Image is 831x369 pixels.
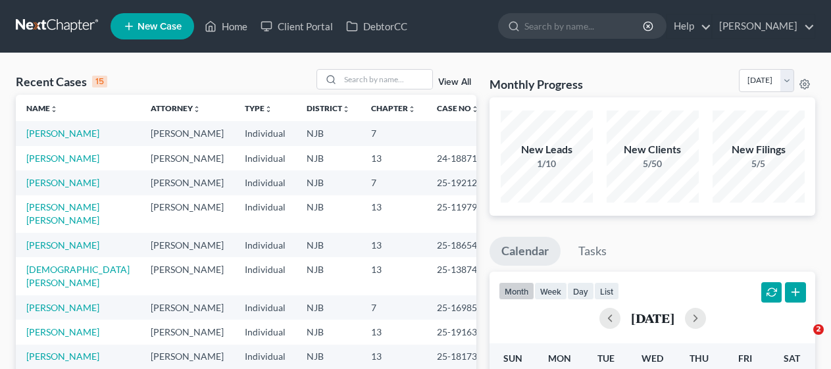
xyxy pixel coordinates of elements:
[713,14,815,38] a: [PERSON_NAME]
[713,157,805,170] div: 5/5
[607,157,699,170] div: 5/50
[471,105,479,113] i: unfold_more
[567,282,594,300] button: day
[16,74,107,89] div: Recent Cases
[426,257,490,295] td: 25-13874
[296,146,361,170] td: NJB
[501,142,593,157] div: New Leads
[254,14,340,38] a: Client Portal
[786,324,818,356] iframe: Intercom live chat
[296,121,361,145] td: NJB
[234,170,296,195] td: Individual
[342,105,350,113] i: unfold_more
[234,345,296,369] td: Individual
[140,195,234,233] td: [PERSON_NAME]
[503,353,522,364] span: Sun
[140,320,234,344] td: [PERSON_NAME]
[193,105,201,113] i: unfold_more
[738,353,752,364] span: Fri
[813,324,824,335] span: 2
[140,121,234,145] td: [PERSON_NAME]
[296,170,361,195] td: NJB
[234,146,296,170] td: Individual
[234,195,296,233] td: Individual
[245,103,272,113] a: Typeunfold_more
[361,195,426,233] td: 13
[597,353,615,364] span: Tue
[784,353,800,364] span: Sat
[234,257,296,295] td: Individual
[140,170,234,195] td: [PERSON_NAME]
[426,233,490,257] td: 25-18654
[361,233,426,257] td: 13
[198,14,254,38] a: Home
[26,264,130,288] a: [DEMOGRAPHIC_DATA][PERSON_NAME]
[140,146,234,170] td: [PERSON_NAME]
[234,320,296,344] td: Individual
[340,70,432,89] input: Search by name...
[426,295,490,320] td: 25-16985
[438,78,471,87] a: View All
[26,351,99,362] a: [PERSON_NAME]
[234,121,296,145] td: Individual
[26,153,99,164] a: [PERSON_NAME]
[140,257,234,295] td: [PERSON_NAME]
[534,282,567,300] button: week
[499,282,534,300] button: month
[138,22,182,32] span: New Case
[26,103,58,113] a: Nameunfold_more
[296,295,361,320] td: NJB
[296,345,361,369] td: NJB
[307,103,350,113] a: Districtunfold_more
[501,157,593,170] div: 1/10
[340,14,414,38] a: DebtorCC
[524,14,645,38] input: Search by name...
[426,170,490,195] td: 25-19212
[361,345,426,369] td: 13
[408,105,416,113] i: unfold_more
[642,353,663,364] span: Wed
[264,105,272,113] i: unfold_more
[140,233,234,257] td: [PERSON_NAME]
[490,76,583,92] h3: Monthly Progress
[426,146,490,170] td: 24-18871
[631,311,674,325] h2: [DATE]
[296,257,361,295] td: NJB
[437,103,479,113] a: Case Nounfold_more
[296,195,361,233] td: NJB
[50,105,58,113] i: unfold_more
[361,121,426,145] td: 7
[548,353,571,364] span: Mon
[296,320,361,344] td: NJB
[426,195,490,233] td: 25-11979
[690,353,709,364] span: Thu
[426,345,490,369] td: 25-18173
[607,142,699,157] div: New Clients
[361,146,426,170] td: 13
[234,233,296,257] td: Individual
[140,345,234,369] td: [PERSON_NAME]
[667,14,711,38] a: Help
[361,170,426,195] td: 7
[26,201,99,226] a: [PERSON_NAME] [PERSON_NAME]
[26,177,99,188] a: [PERSON_NAME]
[361,257,426,295] td: 13
[713,142,805,157] div: New Filings
[567,237,618,266] a: Tasks
[594,282,619,300] button: list
[26,326,99,337] a: [PERSON_NAME]
[361,295,426,320] td: 7
[92,76,107,87] div: 15
[151,103,201,113] a: Attorneyunfold_more
[140,295,234,320] td: [PERSON_NAME]
[234,295,296,320] td: Individual
[371,103,416,113] a: Chapterunfold_more
[26,128,99,139] a: [PERSON_NAME]
[26,302,99,313] a: [PERSON_NAME]
[426,320,490,344] td: 25-19163
[361,320,426,344] td: 13
[490,237,561,266] a: Calendar
[296,233,361,257] td: NJB
[26,239,99,251] a: [PERSON_NAME]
